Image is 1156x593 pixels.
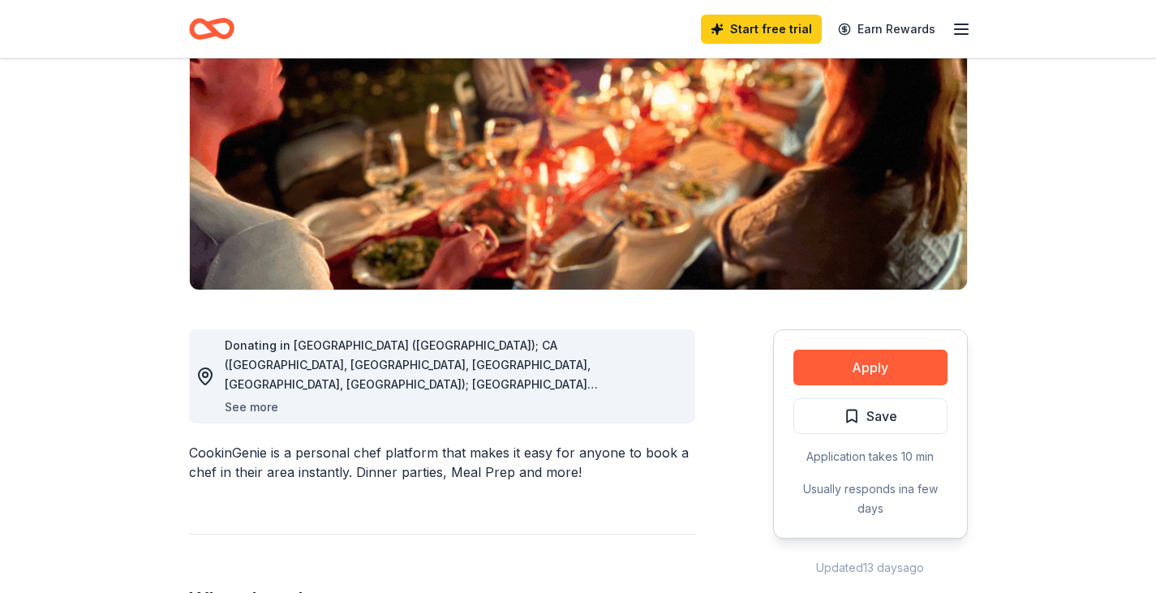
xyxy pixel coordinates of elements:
button: Save [793,398,948,434]
div: Application takes 10 min [793,447,948,466]
a: Earn Rewards [828,15,945,44]
div: Updated 13 days ago [773,558,968,578]
a: Start free trial [701,15,822,44]
button: See more [225,397,278,417]
div: CookinGenie is a personal chef platform that makes it easy for anyone to book a chef in their are... [189,443,695,482]
a: Home [189,10,234,48]
div: Usually responds in a few days [793,479,948,518]
button: Apply [793,350,948,385]
span: Save [866,406,897,427]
